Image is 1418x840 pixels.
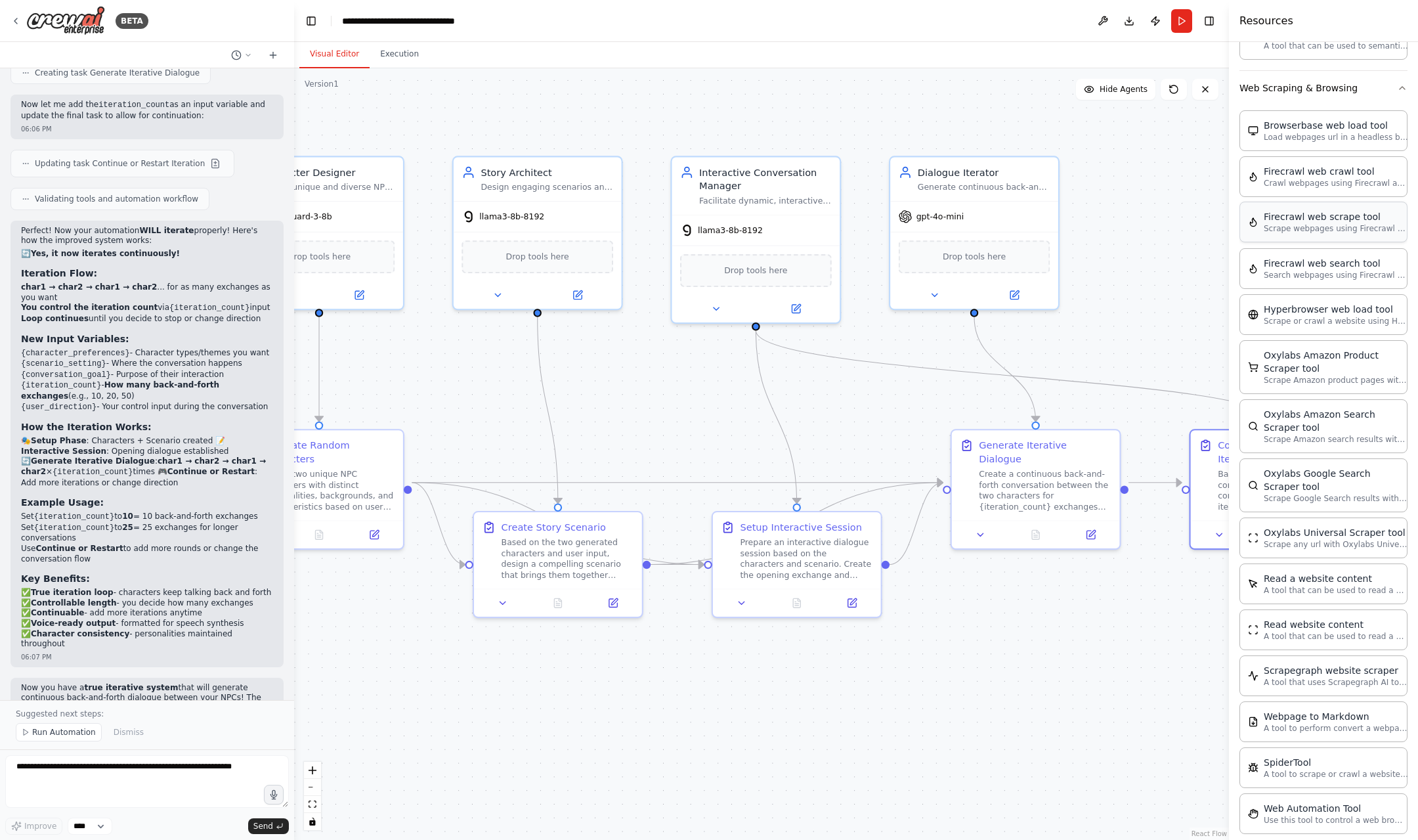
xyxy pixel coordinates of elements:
[699,166,832,193] div: Interactive Conversation Manager
[342,14,490,28] nav: breadcrumb
[21,403,97,412] code: {user_direction}
[263,47,284,63] button: Start a new chat
[21,436,273,488] p: 🎭 : Characters + Scenario created 📝 : Opening dialogue established 🔄 : × times 🎮 : Add more itera...
[502,537,634,581] div: Based on the two generated characters and user input, design a compelling scenario that brings th...
[116,13,148,29] div: BETA
[21,497,104,508] strong: Example Usage:
[943,250,1006,264] span: Drop tools here
[1200,12,1218,30] button: Hide right sidebar
[5,818,62,835] button: Improve
[1264,756,1408,769] div: SpiderTool
[31,436,87,445] strong: Setup Phase
[918,182,1050,193] div: Generate continuous back-and-forth dialogue between characters, ensuring each character responds ...
[590,595,636,611] button: Open in side panel
[21,380,219,401] strong: How many back-and-forth exchanges
[31,588,114,597] strong: True iteration loop
[21,422,152,432] strong: How the Iteration Works:
[21,282,273,303] li: ... for as many exchanges as you want
[21,544,273,564] li: Use to add more rounds or change the conversation flow
[768,595,826,611] button: No output available
[21,282,157,292] strong: char1 → char2 → char1 → char2
[35,544,123,553] strong: Continue or Restart
[35,68,200,78] span: Creating task Generate Iterative Dialogue
[473,511,643,618] div: Create Story ScenarioBased on the two generated characters and user input, design a compelling sc...
[21,334,129,344] strong: New Input Variables:
[1076,79,1155,100] button: Hide Agents
[1264,210,1408,223] div: Firecrawl web scrape tool
[1264,631,1408,642] p: A tool that can be used to read a website content.
[248,818,289,834] button: Send
[1264,41,1408,51] p: A tool that can be used to semantic search a query from a Youtube Video content.
[452,156,623,310] div: Story ArchitectDesign engaging scenarios and story contexts that bring characters together in mea...
[529,595,587,611] button: No output available
[263,468,395,512] div: Create two unique NPC characters with distinct personalities, backgrounds, and characteristics ba...
[1264,132,1408,143] p: Load webpages url in a headless browser using Browserbase and return the contents
[312,317,326,422] g: Edge from 42bd1489-1e1f-4bbe-b0d2-557796844236 to ad2e68ce-277d-4977-89e5-f2b085e270db
[1239,13,1293,29] h4: Resources
[1248,763,1258,773] img: SpiderTool
[481,166,613,179] div: Story Architect
[916,211,964,223] span: gpt-4o-mini
[1192,830,1227,837] a: React Flow attribution
[263,166,395,179] div: Character Designer
[412,475,465,571] g: Edge from ad2e68ce-277d-4977-89e5-f2b085e270db to 83bfcab8-072d-4b07-8666-7589c42c8e15
[1007,527,1065,543] button: No output available
[32,727,96,738] span: Run Automation
[122,523,133,532] strong: 25
[1248,808,1258,819] img: StagehandTool
[481,182,613,193] div: Design engaging scenarios and story contexts that bring characters together in meaningful ways, c...
[24,821,56,831] span: Improve
[21,303,273,314] li: via input
[21,370,111,380] code: {conversation_goal}
[21,348,273,359] li: - Character types/themes you want
[139,226,194,235] strong: WILL iterate
[21,683,273,734] p: Now you have a that will generate continuous back-and-forth dialogue between your NPCs! The chara...
[918,166,1050,179] div: Dialogue Iterator
[31,619,116,628] strong: Voice-ready output
[304,779,321,796] button: zoom out
[35,194,198,204] span: Validating tools and automation workflow
[34,523,114,533] code: {iteration_count}
[1264,165,1408,178] div: Firecrawl web crawl tool
[412,475,943,489] g: Edge from ad2e68ce-277d-4977-89e5-f2b085e270db to 2c181c8c-8e39-4b8d-98d8-2a53b47c29ac
[16,709,278,719] p: Suggested next steps:
[263,439,395,466] div: Generate Random Characters
[951,429,1121,550] div: Generate Iterative DialogueCreate a continuous back-and-forth conversation between the two charac...
[107,723,150,741] button: Dismiss
[35,158,205,169] span: Updating task Continue or Restart Iteration
[1264,664,1408,677] div: Scrapegraph website scraper
[1264,493,1408,504] p: Scrape Google Search results with Oxylabs Google Search Scraper
[21,447,106,456] strong: Interactive Session
[304,762,321,830] div: React Flow controls
[264,785,284,805] button: Click to speak your automation idea
[302,12,320,30] button: Hide left sidebar
[1264,585,1408,596] p: A tool that can be used to read a website content.
[1264,223,1408,234] p: Scrape webpages using Firecrawl and return the contents
[1264,119,1408,132] div: Browserbase web load tool
[31,249,180,258] strong: Yes, it now iterates continuously!
[1264,270,1408,280] p: Search webpages using Firecrawl and return the results
[26,6,105,35] img: Logo
[976,287,1052,303] button: Open in side panel
[1248,625,1258,635] img: ScrapeWebsiteTool
[740,537,872,581] div: Prepare an interactive dialogue session based on the characters and scenario. Create the opening ...
[1264,178,1408,188] p: Crawl webpages using Firecrawl and return the contents
[1264,408,1408,434] div: Oxylabs Amazon Search Scraper tool
[122,512,133,521] strong: 10
[21,226,273,246] p: Perfect! Now your automation properly! Here's how the improved system works:
[31,598,117,608] strong: Controllable length
[1264,677,1408,688] p: A tool that uses Scrapegraph AI to intelligently scrape website content.
[1248,480,1258,491] img: OxylabsGoogleSearchScraperTool
[21,402,273,413] li: - Your control input during the conversation
[31,629,129,638] strong: Character consistency
[670,156,841,324] div: Interactive Conversation ManagerFacilitate dynamic, interactive conversations between NPCs by res...
[1248,421,1258,431] img: OxylabsAmazonSearchScraperTool
[305,79,339,89] div: Version 1
[1218,439,1350,466] div: Continue or Restart Iteration
[114,727,144,738] span: Dismiss
[1264,572,1408,585] div: Read a website content
[370,41,429,68] button: Execution
[479,211,544,223] span: llama3-8b-8192
[1264,710,1408,723] div: Webpage to Markdown
[21,249,273,259] h2: 🔄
